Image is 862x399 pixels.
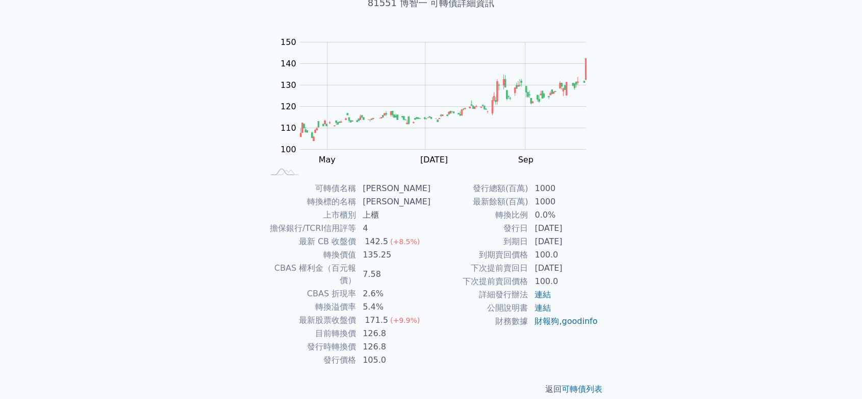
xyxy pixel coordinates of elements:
[264,314,357,327] td: 最新股票收盤價
[431,235,528,248] td: 到期日
[264,222,357,235] td: 擔保銀行/TCRI信用評等
[357,262,431,287] td: 7.58
[264,300,357,314] td: 轉換溢價率
[528,235,598,248] td: [DATE]
[357,208,431,222] td: 上櫃
[528,208,598,222] td: 0.0%
[535,290,551,299] a: 連結
[518,155,533,165] tspan: Sep
[431,195,528,208] td: 最新餘額(百萬)
[264,182,357,195] td: 可轉債名稱
[300,59,586,141] g: Series
[535,316,559,326] a: 財報狗
[528,222,598,235] td: [DATE]
[281,123,296,133] tspan: 110
[264,340,357,354] td: 發行時轉換價
[264,208,357,222] td: 上市櫃別
[528,182,598,195] td: 1000
[251,383,611,395] p: 返回
[281,80,296,90] tspan: 130
[528,275,598,288] td: 100.0
[264,327,357,340] td: 目前轉換價
[357,222,431,235] td: 4
[420,155,448,165] tspan: [DATE]
[281,102,296,111] tspan: 120
[363,236,390,248] div: 142.5
[357,354,431,367] td: 105.0
[528,248,598,262] td: 100.0
[357,182,431,195] td: [PERSON_NAME]
[281,145,296,154] tspan: 100
[357,300,431,314] td: 5.4%
[357,327,431,340] td: 126.8
[357,340,431,354] td: 126.8
[431,275,528,288] td: 下次提前賣回價格
[357,287,431,300] td: 2.6%
[528,262,598,275] td: [DATE]
[431,222,528,235] td: 發行日
[431,208,528,222] td: 轉換比例
[431,315,528,328] td: 財務數據
[562,316,597,326] a: goodinfo
[562,384,602,394] a: 可轉債列表
[264,195,357,208] td: 轉換標的名稱
[264,354,357,367] td: 發行價格
[528,195,598,208] td: 1000
[275,37,601,165] g: Chart
[431,288,528,301] td: 詳細發行辦法
[363,314,390,326] div: 171.5
[431,248,528,262] td: 到期賣回價格
[528,315,598,328] td: ,
[264,235,357,248] td: 最新 CB 收盤價
[431,182,528,195] td: 發行總額(百萬)
[264,287,357,300] td: CBAS 折現率
[431,262,528,275] td: 下次提前賣回日
[357,248,431,262] td: 135.25
[264,262,357,287] td: CBAS 權利金（百元報價）
[319,155,336,165] tspan: May
[390,316,420,324] span: (+9.9%)
[357,195,431,208] td: [PERSON_NAME]
[281,37,296,47] tspan: 150
[431,301,528,315] td: 公開說明書
[535,303,551,313] a: 連結
[264,248,357,262] td: 轉換價值
[390,238,420,246] span: (+8.5%)
[281,59,296,68] tspan: 140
